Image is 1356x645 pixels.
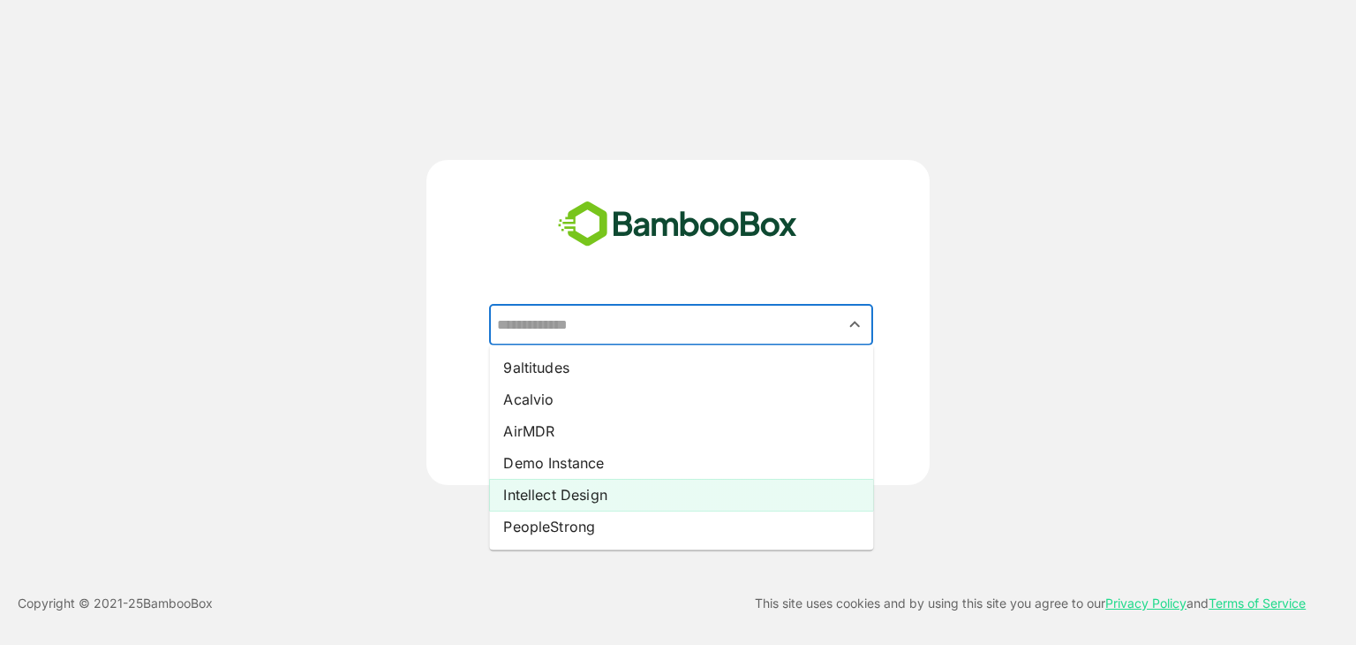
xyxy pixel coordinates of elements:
li: Demo Instance [489,447,873,479]
li: AirMDR [489,415,873,447]
li: 9altitudes [489,352,873,383]
li: PeopleStrong [489,511,873,543]
p: Copyright © 2021- 25 BambooBox [18,593,213,614]
button: Close [843,313,867,337]
li: Acalvio [489,383,873,415]
a: Terms of Service [1209,596,1306,611]
li: Intellect Design [489,479,873,511]
p: This site uses cookies and by using this site you agree to our and [755,593,1306,614]
a: Privacy Policy [1105,596,1186,611]
img: bamboobox [548,195,807,254]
